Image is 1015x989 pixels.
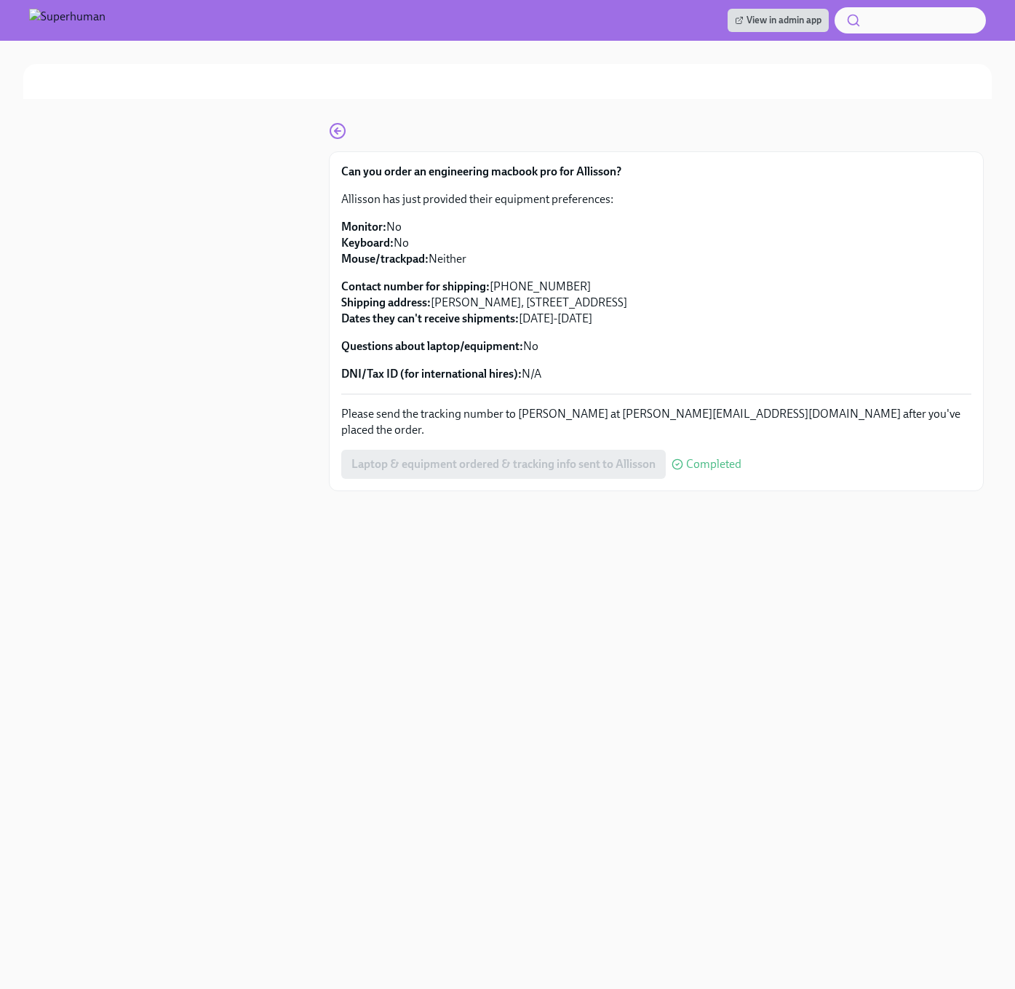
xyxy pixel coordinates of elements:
img: Superhuman [29,9,106,32]
strong: DNI/Tax ID (for international hires): [341,367,522,381]
strong: Dates they can't receive shipments: [341,311,519,325]
span: Completed [686,458,741,470]
strong: Questions about laptop/equipment: [341,339,523,353]
strong: Mouse/trackpad: [341,252,429,266]
strong: Shipping address: [341,295,431,309]
a: View in admin app [728,9,829,32]
strong: Contact number for shipping: [341,279,490,293]
p: Please send the tracking number to [PERSON_NAME] at [PERSON_NAME][EMAIL_ADDRESS][DOMAIN_NAME] aft... [341,406,971,438]
strong: Keyboard: [341,236,394,250]
p: No No Neither [341,219,971,267]
p: No [341,338,971,354]
span: View in admin app [735,13,821,28]
p: [PHONE_NUMBER] [PERSON_NAME], [STREET_ADDRESS] [DATE]-[DATE] [341,279,971,327]
p: N/A [341,366,971,382]
p: Allisson has just provided their equipment preferences: [341,191,971,207]
strong: Can you order an engineering macbook pro for Allisson? [341,164,621,178]
strong: Monitor: [341,220,386,234]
